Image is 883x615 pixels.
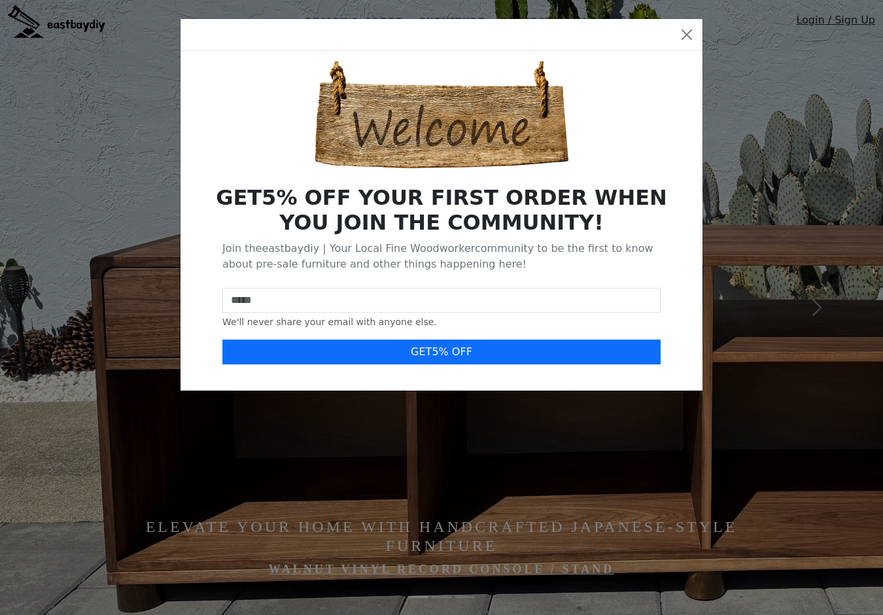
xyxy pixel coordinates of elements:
p: Join the eastbaydiy | Your Local Fine Woodworker community to be the first to know about pre-sale... [222,241,661,272]
img: Welcome [311,61,572,169]
b: GET 5 % OFF YOUR FIRST ORDER WHEN YOU JOIN THE COMMUNITY! [216,185,667,235]
button: GET5% OFF [222,340,661,364]
div: We'll never share your email with anyone else. [222,315,661,329]
button: Close [676,24,697,45]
